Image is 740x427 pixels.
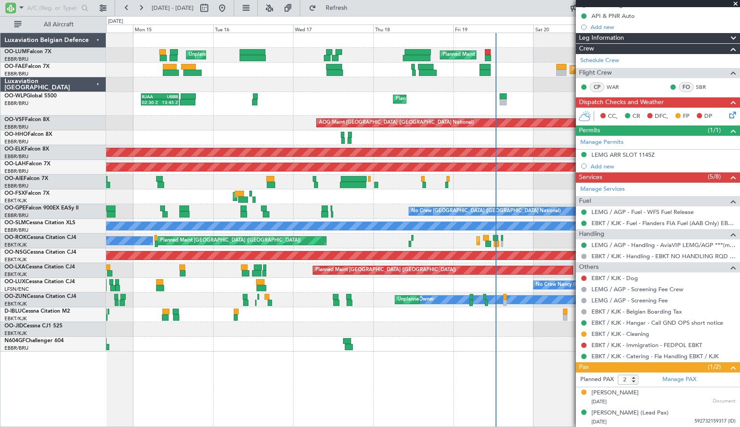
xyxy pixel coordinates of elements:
span: OO-LXA [4,264,25,270]
div: Mon 15 [133,25,213,33]
div: AOG Maint [GEOGRAPHIC_DATA] ([GEOGRAPHIC_DATA] National) [319,116,474,130]
div: Planned Maint [GEOGRAPHIC_DATA] ([GEOGRAPHIC_DATA] National) [572,63,734,76]
div: Thu 18 [373,25,454,33]
div: CP [590,82,604,92]
a: OO-LAHFalcon 7X [4,161,50,167]
a: EBKT / KJK - Hangar - Call GND OPS short notice [591,319,723,327]
a: OO-LUMFalcon 7X [4,49,51,54]
span: (5/8) [708,172,721,181]
span: (1/2) [708,362,721,372]
span: OO-GPE [4,205,25,211]
span: OO-FSX [4,191,25,196]
div: LEMG ARR SLOT 1145Z [591,151,655,159]
span: Refresh [318,5,356,11]
span: Dispatch Checks and Weather [579,97,664,108]
span: OO-LUM [4,49,27,54]
div: RJAA [142,94,160,99]
a: EBBR/BRU [4,124,29,130]
a: EBKT/KJK [4,330,27,337]
div: 02:30 Z [142,100,160,105]
div: [DATE] [108,18,123,25]
span: OO-JID [4,323,23,329]
span: OO-LUX [4,279,25,285]
span: OO-WLP [4,93,26,99]
span: DFC, [655,112,668,121]
span: Handling [579,229,604,239]
div: FO [679,82,694,92]
a: EBBR/BRU [4,56,29,63]
a: LEMG / AGP - Handling - AviaVIP LEMG/AGP ***(my handling)*** [591,241,736,249]
div: Planned Maint [GEOGRAPHIC_DATA] ([GEOGRAPHIC_DATA]) [160,234,301,247]
label: Planned PAX [580,375,614,384]
a: Schedule Crew [580,56,619,65]
span: (1/1) [708,126,721,135]
a: Manage Services [580,185,625,194]
div: Planned Maint Liege [396,92,442,106]
a: LFSN/ENC [4,286,29,293]
a: EBBR/BRU [4,345,29,352]
span: Others [579,262,599,272]
a: EBKT/KJK [4,301,27,307]
span: [DATE] [591,419,607,425]
div: API & PNR Auto [591,12,635,20]
a: WAR [607,83,627,91]
button: All Aircraft [10,17,97,32]
a: OO-ZUNCessna Citation CJ4 [4,294,76,299]
a: EBBR/BRU [4,71,29,77]
div: No Crew Nancy (Essey) [536,278,589,292]
a: OO-JIDCessna CJ1 525 [4,323,62,329]
a: OO-ELKFalcon 8X [4,147,49,152]
a: OO-SLMCessna Citation XLS [4,220,75,226]
span: Services [579,172,602,183]
span: OO-FAE [4,64,25,69]
a: OO-ROKCessna Citation CJ4 [4,235,76,240]
a: EBKT / KJK - Catering - Fia Handling EBKT / KJK [591,352,719,360]
a: EBKT / KJK - Dog [591,274,638,282]
span: D-IBLU [4,309,22,314]
div: Wed 17 [293,25,373,33]
a: OO-LUXCessna Citation CJ4 [4,279,75,285]
span: OO-ZUN [4,294,27,299]
a: EBBR/BRU [4,212,29,219]
div: Fri 19 [453,25,533,33]
a: OO-LXACessna Citation CJ4 [4,264,75,270]
div: Owner [419,293,434,306]
a: EBKT/KJK [4,271,27,278]
div: Planned Maint [GEOGRAPHIC_DATA] ([GEOGRAPHIC_DATA] National) [442,48,604,62]
a: EBKT/KJK [4,197,27,204]
div: Planned Maint Kortrijk-[GEOGRAPHIC_DATA] [479,234,583,247]
a: Manage Permits [580,138,624,147]
a: EBKT/KJK [4,242,27,248]
a: EBKT / KJK - Fuel - Flanders FIA Fuel (AAB Only) EBKT / KJK [591,219,736,227]
a: Manage PAX [662,375,696,384]
a: OO-HHOFalcon 8X [4,132,52,137]
a: OO-AIEFalcon 7X [4,176,48,181]
div: Add new [591,23,736,31]
span: Flight Crew [579,68,612,78]
a: OO-WLPGlobal 5500 [4,93,57,99]
div: Sat 20 [533,25,614,33]
span: Pax [579,362,589,373]
span: Permits [579,126,600,136]
a: EBBR/BRU [4,100,29,107]
div: Add new [591,163,736,170]
a: D-IBLUCessna Citation M2 [4,309,70,314]
a: N604GFChallenger 604 [4,338,64,343]
div: 13:45 Z [160,100,178,105]
span: N604GF [4,338,25,343]
span: Document [713,398,736,405]
a: EBBR/BRU [4,168,29,175]
div: AOG Maint Kortrijk-[GEOGRAPHIC_DATA] [236,190,333,203]
a: EBKT / KJK - Immigration - FEDPOL EBKT [591,341,702,349]
span: OO-SLM [4,220,26,226]
a: OO-GPEFalcon 900EX EASy II [4,205,79,211]
span: DP [704,112,712,121]
input: A/C (Reg. or Type) [27,1,79,15]
div: [PERSON_NAME] (Lead Pax) [591,409,669,418]
span: OO-VSF [4,117,25,122]
span: OO-NSG [4,250,27,255]
span: CC, [608,112,618,121]
span: All Aircraft [23,21,94,28]
a: OO-FAEFalcon 7X [4,64,50,69]
span: FP [683,112,690,121]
